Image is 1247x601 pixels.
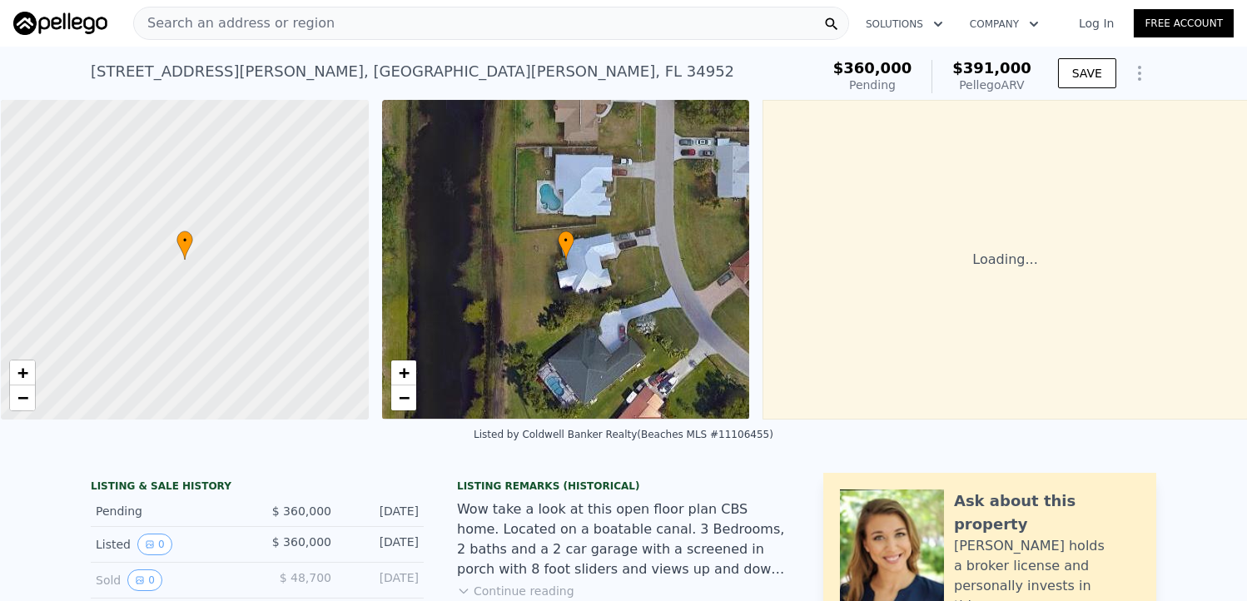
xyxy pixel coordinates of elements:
[1134,9,1234,37] a: Free Account
[457,499,790,579] div: Wow take a look at this open floor plan CBS home. Located on a boatable canal. 3 Bedrooms, 2 bath...
[833,77,912,93] div: Pending
[398,387,409,408] span: −
[134,13,335,33] span: Search an address or region
[345,534,419,555] div: [DATE]
[280,571,331,584] span: $ 48,700
[272,535,331,549] span: $ 360,000
[954,489,1140,536] div: Ask about this property
[91,479,424,496] div: LISTING & SALE HISTORY
[558,231,574,260] div: •
[1058,58,1116,88] button: SAVE
[956,9,1052,39] button: Company
[176,233,193,248] span: •
[137,534,172,555] button: View historical data
[1059,15,1134,32] a: Log In
[833,59,912,77] span: $360,000
[852,9,956,39] button: Solutions
[558,233,574,248] span: •
[345,569,419,591] div: [DATE]
[10,385,35,410] a: Zoom out
[17,362,28,383] span: +
[474,429,773,440] div: Listed by Coldwell Banker Realty (Beaches MLS #11106455)
[457,583,574,599] button: Continue reading
[1123,57,1156,90] button: Show Options
[457,479,790,493] div: Listing Remarks (Historical)
[10,360,35,385] a: Zoom in
[13,12,107,35] img: Pellego
[96,569,244,591] div: Sold
[391,360,416,385] a: Zoom in
[952,59,1031,77] span: $391,000
[96,534,244,555] div: Listed
[176,231,193,260] div: •
[17,387,28,408] span: −
[345,503,419,519] div: [DATE]
[391,385,416,410] a: Zoom out
[96,503,244,519] div: Pending
[91,60,734,83] div: [STREET_ADDRESS][PERSON_NAME] , [GEOGRAPHIC_DATA][PERSON_NAME] , FL 34952
[272,504,331,518] span: $ 360,000
[952,77,1031,93] div: Pellego ARV
[127,569,162,591] button: View historical data
[398,362,409,383] span: +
